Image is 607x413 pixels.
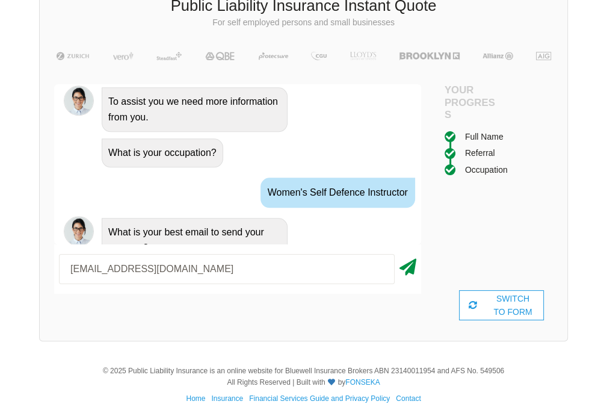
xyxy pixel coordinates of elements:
input: Your email [59,254,395,284]
a: Financial Services Guide and Privacy Policy [249,394,390,403]
img: Brooklyn | Public Liability Insurance [395,52,464,60]
div: What is your best email to send your quote to? [102,218,288,262]
div: What is your occupation? [102,138,223,167]
div: Women's Self Defence Instructor [260,178,415,208]
img: Protecsure | Public Liability Insurance [254,52,293,60]
div: SWITCH TO FORM [459,290,544,320]
a: FONSEKA [345,378,380,387]
img: AIG | Public Liability Insurance [531,52,556,60]
img: QBE | Public Liability Insurance [199,52,241,60]
img: LLOYD's | Public Liability Insurance [344,52,381,60]
img: Chatbot | PLI [64,216,94,246]
a: Contact [396,394,421,403]
div: To assist you we need more information from you. [102,87,288,132]
img: CGU | Public Liability Insurance [306,52,331,60]
h4: Your Progress [445,84,502,120]
div: Occupation [465,163,508,176]
div: Referral [465,146,495,160]
img: Zurich | Public Liability Insurance [51,52,95,60]
img: Chatbot | PLI [64,85,94,116]
p: For self employed persons and small businesses [49,17,558,29]
div: Full Name [465,130,504,143]
img: Vero | Public Liability Insurance [108,52,139,60]
img: Steadfast | Public Liability Insurance [152,52,186,60]
a: Home [186,394,205,403]
a: Insurance [211,394,243,403]
img: Allianz | Public Liability Insurance [477,52,519,60]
